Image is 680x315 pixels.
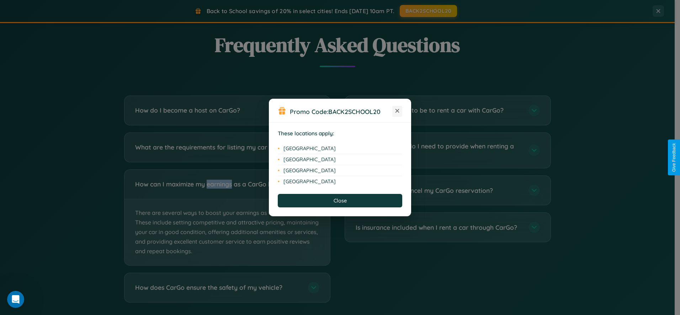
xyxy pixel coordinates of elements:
b: BACK2SCHOOL20 [328,108,381,115]
iframe: Intercom live chat [7,291,24,308]
strong: These locations apply: [278,130,334,137]
button: Close [278,194,402,207]
div: Give Feedback [671,143,676,172]
li: [GEOGRAPHIC_DATA] [278,154,402,165]
li: [GEOGRAPHIC_DATA] [278,165,402,176]
h3: Promo Code: [290,108,392,115]
li: [GEOGRAPHIC_DATA] [278,143,402,154]
li: [GEOGRAPHIC_DATA] [278,176,402,187]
